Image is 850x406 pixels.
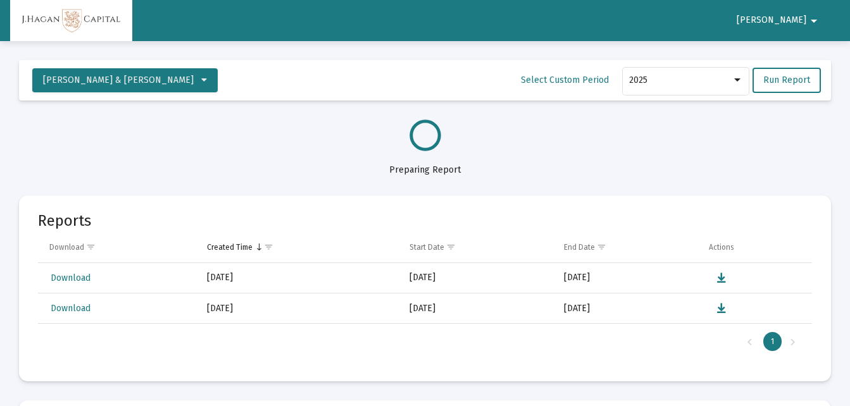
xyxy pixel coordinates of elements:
[521,75,609,85] span: Select Custom Period
[629,75,647,85] span: 2025
[753,68,821,93] button: Run Report
[49,242,84,252] div: Download
[782,332,803,351] div: Next Page
[709,242,734,252] div: Actions
[198,232,401,262] td: Column Created Time
[555,263,700,293] td: [DATE]
[555,232,700,262] td: Column End Date
[564,242,595,252] div: End Date
[806,8,822,34] mat-icon: arrow_drop_down
[38,232,198,262] td: Column Download
[737,15,806,26] span: [PERSON_NAME]
[555,293,700,324] td: [DATE]
[401,293,555,324] td: [DATE]
[763,332,782,351] div: Page 1
[86,242,96,252] span: Show filter options for column 'Download'
[597,242,606,252] span: Show filter options for column 'End Date'
[763,75,810,85] span: Run Report
[700,232,812,262] td: Column Actions
[51,303,91,314] span: Download
[207,302,392,315] div: [DATE]
[401,263,555,293] td: [DATE]
[43,75,194,85] span: [PERSON_NAME] & [PERSON_NAME]
[20,8,123,34] img: Dashboard
[32,68,218,92] button: [PERSON_NAME] & [PERSON_NAME]
[19,151,831,176] div: Preparing Report
[739,332,760,351] div: Previous Page
[446,242,456,252] span: Show filter options for column 'Start Date'
[409,242,444,252] div: Start Date
[38,232,812,359] div: Data grid
[207,271,392,284] div: [DATE]
[38,214,91,227] mat-card-title: Reports
[722,8,837,33] button: [PERSON_NAME]
[207,242,253,252] div: Created Time
[38,324,812,359] div: Page Navigation
[264,242,273,252] span: Show filter options for column 'Created Time'
[401,232,555,262] td: Column Start Date
[51,273,91,283] span: Download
